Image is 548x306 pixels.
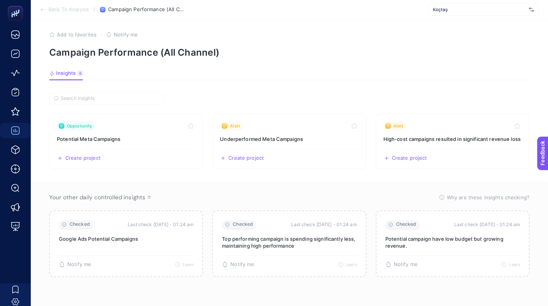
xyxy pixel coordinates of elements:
span: Learn [509,262,520,267]
span: Add to favorites [57,31,97,38]
input: Search [61,96,160,101]
time: Last check [DATE]・01:24 am [454,221,520,228]
span: Checked [233,222,253,227]
span: Notify me [67,261,91,268]
span: Why are these insights checking? [447,194,530,201]
span: Create project [392,155,427,161]
span: Alert [393,123,403,129]
a: View insight titled [49,114,203,169]
button: Learn [501,262,520,267]
button: Toggle favorite [186,121,195,131]
p: Top performing campaign is spending significantly less, maintaining high performance [222,235,356,249]
section: Passive Insight Packages [49,210,530,277]
p: Campaign Performance (All Channel) [49,47,530,58]
span: Campaign Performance (All Channel) [108,7,185,13]
span: / [93,6,95,12]
button: Create a new project based on this insight [57,155,101,161]
button: Learn [338,262,357,267]
button: Notify me [222,261,254,268]
span: Notify me [230,261,254,268]
button: Create a new project based on this insight [220,155,264,161]
span: Feedback [5,2,29,8]
button: Add to favorites [49,31,97,38]
div: 6 [77,70,83,76]
time: Last check [DATE]・01:24 am [128,221,193,228]
button: Notify me [106,31,138,38]
button: Notify me [385,261,418,268]
button: Notify me [59,261,91,268]
span: Learn [183,262,194,267]
span: Checked [396,222,416,227]
span: Notify me [114,31,138,38]
a: View insight titled [376,114,530,169]
button: Create a new project based on this insight [383,155,427,161]
span: Alert [230,123,240,129]
button: Toggle favorite [350,121,359,131]
span: Create project [228,155,264,161]
button: Learn [175,262,194,267]
h3: Insight title [57,135,195,143]
section: Insight Packages [49,114,530,169]
span: Checked [70,222,90,227]
span: Insights [56,70,76,76]
button: Toggle favorite [513,121,522,131]
p: Potential campaign have low budget but growing revenue. [385,235,520,249]
span: Notify me [394,261,418,268]
span: Learn [346,262,357,267]
h3: Insight title [220,135,358,143]
h3: Insight title [383,135,522,143]
span: Koçtaş [433,7,526,13]
span: Your other daily controlled insights [49,194,145,201]
a: View insight titled [212,114,366,169]
time: Last check [DATE]・01:24 am [291,221,357,228]
img: svg%3e [529,6,534,13]
p: Google Ads Potential Campaigns [59,235,193,242]
span: Back To Analysis [48,7,89,13]
span: Create project [65,155,101,161]
span: Opportunity [67,123,92,129]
